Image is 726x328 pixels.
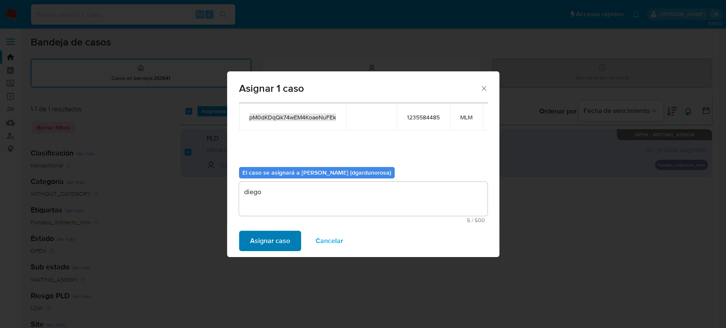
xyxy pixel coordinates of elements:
textarea: diego [239,182,487,216]
button: Cerrar ventana [480,84,487,92]
span: Máximo 500 caracteres [242,218,485,223]
span: Asignar caso [250,232,290,250]
span: Asignar 1 caso [239,83,480,93]
span: Cancelar [316,232,343,250]
b: El caso se asignará a [PERSON_NAME] (dgardunorosa) [242,168,391,177]
span: MLM [460,113,473,121]
button: Cancelar [305,231,354,251]
span: pM0dKDqQk74wEM4KoaeNuFEk [249,113,336,121]
span: 1235584485 [407,113,440,121]
div: assign-modal [227,71,499,257]
button: Asignar caso [239,231,301,251]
